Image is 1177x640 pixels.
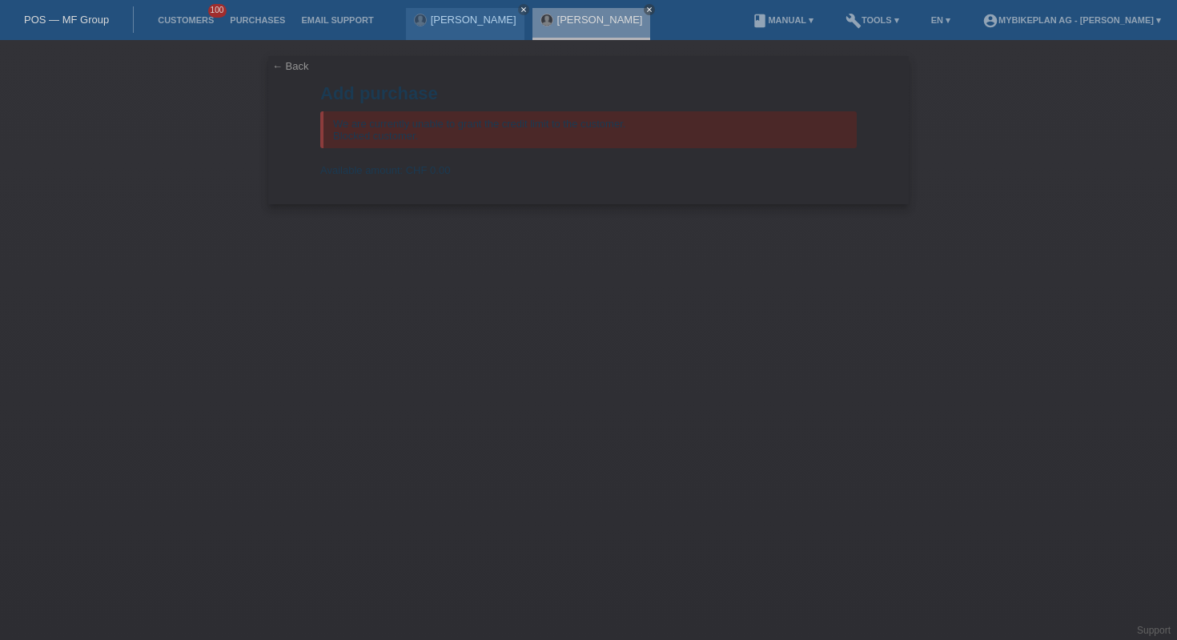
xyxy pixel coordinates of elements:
[293,15,381,25] a: Email Support
[744,15,821,25] a: bookManual ▾
[838,15,907,25] a: buildTools ▾
[974,15,1169,25] a: account_circleMybikeplan AG - [PERSON_NAME] ▾
[846,13,862,29] i: build
[1137,625,1171,636] a: Support
[923,15,958,25] a: EN ▾
[431,14,516,26] a: [PERSON_NAME]
[24,14,109,26] a: POS — MF Group
[518,4,529,15] a: close
[752,13,768,29] i: book
[557,14,643,26] a: [PERSON_NAME]
[272,60,309,72] a: ← Back
[644,4,655,15] a: close
[320,111,857,148] div: We are currently unable to grant the credit limit to the customer. Blocked customer.
[320,83,857,103] h1: Add purchase
[150,15,222,25] a: Customers
[406,164,451,176] span: CHF 0.00
[320,164,403,176] span: Available amount:
[208,4,227,18] span: 100
[645,6,653,14] i: close
[222,15,293,25] a: Purchases
[520,6,528,14] i: close
[982,13,998,29] i: account_circle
